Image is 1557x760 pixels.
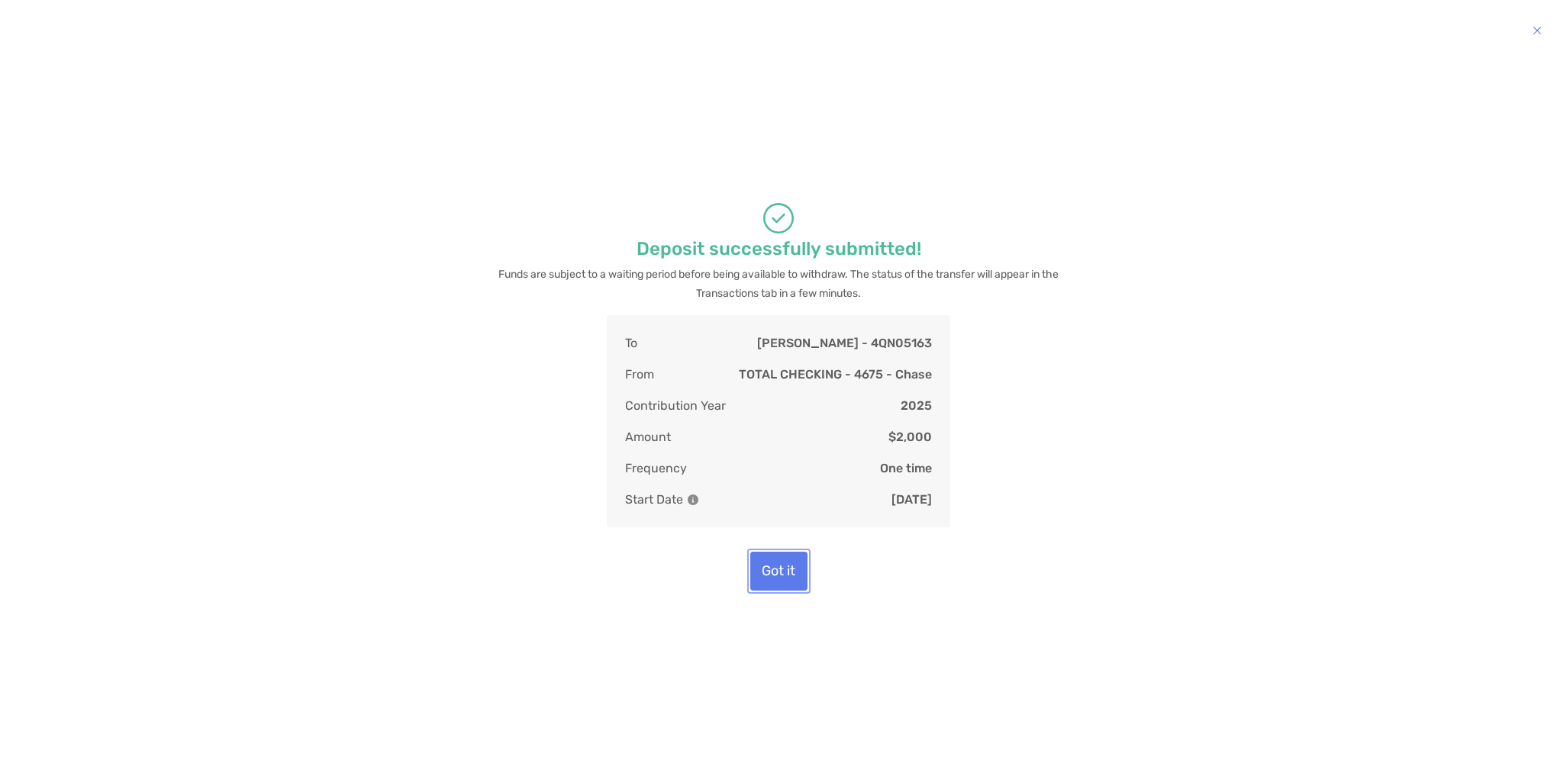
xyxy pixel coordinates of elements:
p: One time [880,459,932,478]
p: 2025 [901,396,932,415]
p: Amount [625,427,671,446]
p: TOTAL CHECKING - 4675 - Chase [739,365,932,384]
p: Funds are subject to a waiting period before being available to withdraw. The status of the trans... [492,265,1065,303]
p: Frequency [625,459,687,478]
p: To [625,333,637,353]
p: Deposit successfully submitted! [637,240,921,259]
button: Got it [750,552,808,591]
p: Start Date [625,490,698,509]
p: Contribution Year [625,396,726,415]
p: From [625,365,654,384]
img: Information Icon [688,494,698,505]
p: [PERSON_NAME] - 4QN05163 [757,333,932,353]
p: [DATE] [891,490,932,509]
p: $2,000 [888,427,932,446]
